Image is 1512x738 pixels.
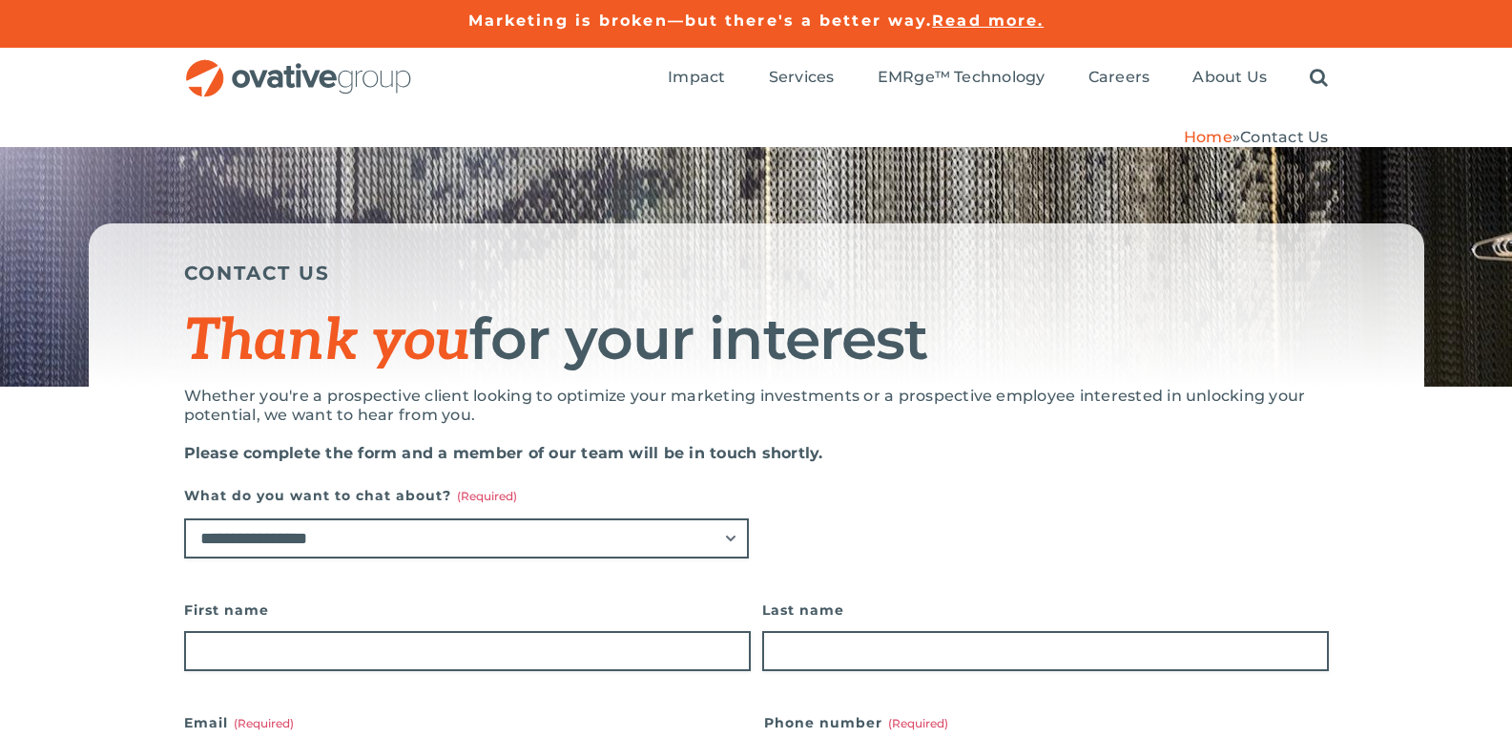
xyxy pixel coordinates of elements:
[1310,68,1328,89] a: Search
[184,307,470,376] span: Thank you
[769,68,835,87] span: Services
[878,68,1046,87] span: EMRge™ Technology
[184,57,413,75] a: OG_Full_horizontal_RGB
[764,709,1329,736] label: Phone number
[1088,68,1150,89] a: Careers
[468,11,933,30] a: Marketing is broken—but there's a better way.
[1192,68,1267,89] a: About Us
[769,68,835,89] a: Services
[668,68,725,89] a: Impact
[1088,68,1150,87] span: Careers
[1192,68,1267,87] span: About Us
[1184,128,1232,146] a: Home
[184,308,1329,372] h1: for your interest
[184,444,823,462] strong: Please complete the form and a member of our team will be in touch shortly.
[184,262,1329,285] h5: CONTACT US
[1184,128,1329,146] span: »
[234,716,294,730] span: (Required)
[184,597,751,623] label: First name
[1240,128,1328,146] span: Contact Us
[457,489,517,503] span: (Required)
[932,11,1044,30] a: Read more.
[184,482,749,509] label: What do you want to chat about?
[184,709,749,736] label: Email
[888,716,948,730] span: (Required)
[878,68,1046,89] a: EMRge™ Technology
[668,68,725,87] span: Impact
[668,48,1328,109] nav: Menu
[762,597,1329,623] label: Last name
[184,387,1329,425] p: Whether you're a prospective client looking to optimize your marketing investments or a prospecti...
